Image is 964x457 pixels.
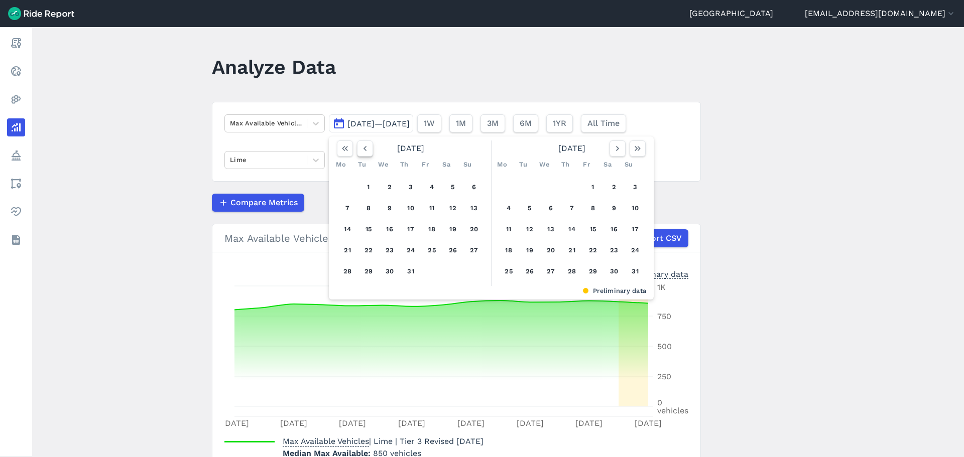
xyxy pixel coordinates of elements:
button: 9 [382,200,398,216]
button: 16 [382,221,398,237]
tspan: [DATE] [457,418,485,428]
button: 27 [466,242,482,258]
div: Fr [417,157,433,173]
button: 5 [445,179,461,195]
div: Sa [599,157,616,173]
button: 19 [445,221,461,237]
button: 15 [360,221,377,237]
tspan: 500 [657,342,672,351]
button: 29 [360,263,377,279]
button: 30 [382,263,398,279]
button: 14 [564,221,580,237]
span: Max Available Vehicles [283,433,369,447]
button: 6 [466,179,482,195]
tspan: [DATE] [575,418,602,428]
a: Analyze [7,118,25,136]
button: 18 [424,221,440,237]
button: 12 [522,221,538,237]
button: 4 [424,179,440,195]
div: Mo [333,157,349,173]
button: 1M [449,114,472,132]
span: [DATE]—[DATE] [347,119,410,128]
div: [DATE] [333,140,489,157]
button: 28 [564,263,580,279]
button: 2 [606,179,622,195]
button: 3M [480,114,505,132]
button: 8 [360,200,377,216]
div: Tu [515,157,531,173]
tspan: 750 [657,312,671,321]
button: 10 [403,200,419,216]
button: 29 [585,263,601,279]
button: 22 [360,242,377,258]
tspan: vehicles [657,406,688,415]
button: 13 [543,221,559,237]
span: 1W [424,117,435,129]
button: 30 [606,263,622,279]
button: 18 [501,242,517,258]
button: [DATE]—[DATE] [329,114,413,132]
span: 1M [456,117,466,129]
button: 4 [501,200,517,216]
button: Compare Metrics [212,194,304,212]
button: 8 [585,200,601,216]
a: Health [7,203,25,221]
button: 17 [627,221,643,237]
button: 11 [501,221,517,237]
tspan: [DATE] [339,418,366,428]
button: 28 [339,263,355,279]
button: 21 [339,242,355,258]
span: | Lime | Tier 3 Revised [DATE] [283,436,484,446]
button: 31 [627,263,643,279]
button: 24 [627,242,643,258]
button: 7 [339,200,355,216]
div: Sa [438,157,454,173]
a: Heatmaps [7,90,25,108]
button: 1W [417,114,441,132]
button: 10 [627,200,643,216]
div: Preliminary data [624,268,688,279]
button: 2 [382,179,398,195]
button: 15 [585,221,601,237]
span: 1YR [553,117,566,129]
button: 26 [522,263,538,279]
button: 26 [445,242,461,258]
div: Mo [494,157,510,173]
button: 16 [606,221,622,237]
button: 1 [360,179,377,195]
a: Areas [7,175,25,193]
tspan: 250 [657,372,671,381]
div: Preliminary data [336,286,646,295]
button: 20 [466,221,482,237]
div: Max Available Vehicles | Lime | Tier 3 Revised [DATE] [224,229,688,247]
button: 14 [339,221,355,237]
button: 25 [424,242,440,258]
div: We [375,157,391,173]
span: 6M [520,117,532,129]
tspan: [DATE] [635,418,662,428]
a: Realtime [7,62,25,80]
button: [EMAIL_ADDRESS][DOMAIN_NAME] [805,8,956,20]
button: 31 [403,263,419,279]
div: Th [396,157,412,173]
button: 6M [513,114,538,132]
tspan: [DATE] [222,418,249,428]
span: Compare Metrics [230,197,298,209]
button: 12 [445,200,461,216]
button: 9 [606,200,622,216]
button: 5 [522,200,538,216]
button: 6 [543,200,559,216]
div: Tu [354,157,370,173]
a: Policy [7,146,25,165]
span: Export CSV [637,232,682,244]
img: Ride Report [8,7,74,20]
a: [GEOGRAPHIC_DATA] [689,8,773,20]
div: [DATE] [494,140,650,157]
button: 3 [627,179,643,195]
span: 3M [487,117,499,129]
button: 20 [543,242,559,258]
div: Th [557,157,573,173]
tspan: [DATE] [517,418,544,428]
tspan: [DATE] [280,418,307,428]
a: Datasets [7,231,25,249]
